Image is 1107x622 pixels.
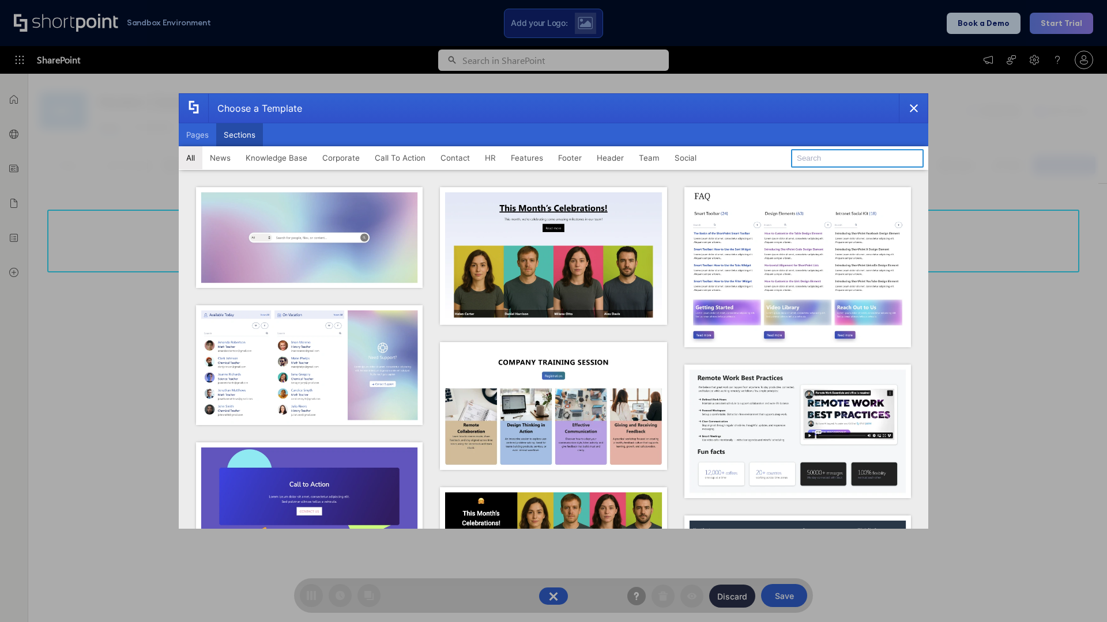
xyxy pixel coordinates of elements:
[503,146,551,169] button: Features
[791,149,924,168] input: Search
[589,146,631,169] button: Header
[238,146,315,169] button: Knowledge Base
[315,146,367,169] button: Corporate
[477,146,503,169] button: HR
[367,146,433,169] button: Call To Action
[179,123,216,146] button: Pages
[208,94,302,123] div: Choose a Template
[179,93,928,529] div: template selector
[433,146,477,169] button: Contact
[551,146,589,169] button: Footer
[631,146,667,169] button: Team
[667,146,704,169] button: Social
[216,123,263,146] button: Sections
[202,146,238,169] button: News
[179,146,202,169] button: All
[1049,567,1107,622] iframe: Chat Widget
